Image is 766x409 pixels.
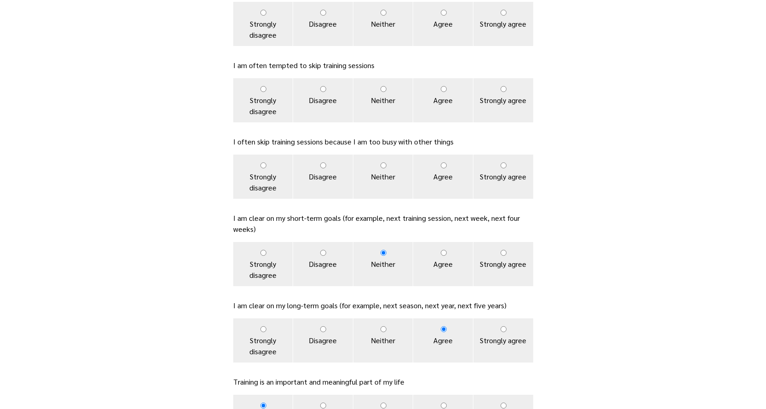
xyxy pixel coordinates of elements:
label: Neither [353,2,413,46]
label: Strongly disagree [233,2,293,46]
label: Agree [413,78,473,122]
label: Strongly disagree [233,155,293,199]
input: Disagree [320,403,326,409]
label: Strongly disagree [233,242,293,286]
input: Agree [441,250,447,256]
label: Disagree [293,242,353,286]
p: Training is an important and meaningful part of my life [233,376,533,387]
input: Strongly agree [501,162,507,168]
input: Disagree [320,326,326,332]
input: Strongly disagree [260,10,266,16]
label: Strongly agree [473,318,533,363]
label: Strongly disagree [233,78,293,122]
input: Strongly agree [501,250,507,256]
input: Disagree [320,250,326,256]
input: Neither [380,250,386,256]
label: Disagree [293,318,353,363]
input: Strongly agree [501,10,507,16]
input: Disagree [320,162,326,168]
p: I am often tempted to skip training sessions [233,60,533,71]
label: Agree [413,318,473,363]
input: Disagree [320,10,326,16]
label: Agree [413,2,473,46]
p: I often skip training sessions because I am too busy with other things [233,136,533,147]
input: Strongly disagree [260,326,266,332]
input: Neither [380,326,386,332]
label: Neither [353,155,413,199]
label: Agree [413,155,473,199]
label: Disagree [293,2,353,46]
label: Neither [353,78,413,122]
input: Neither [380,162,386,168]
input: Agree [441,86,447,92]
p: I am clear on my long-term goals (for example, next season, next year, next five years) [233,300,533,311]
label: Neither [353,242,413,286]
input: Strongly disagree [260,86,266,92]
label: Disagree [293,155,353,199]
label: Strongly agree [473,242,533,286]
input: Neither [380,403,386,409]
label: Strongly disagree [233,318,293,363]
label: Strongly agree [473,78,533,122]
label: Strongly agree [473,155,533,199]
label: Strongly agree [473,2,533,46]
label: Disagree [293,78,353,122]
input: Disagree [320,86,326,92]
p: I am clear on my short-term goals (for example, next training session, next week, next four weeks) [233,213,533,235]
input: Strongly agree [501,86,507,92]
input: Agree [441,403,447,409]
input: Agree [441,162,447,168]
label: Agree [413,242,473,286]
input: Agree [441,10,447,16]
input: Neither [380,86,386,92]
input: Strongly agree [501,326,507,332]
input: Strongly disagree [260,250,266,256]
input: Strongly disagree [260,162,266,168]
input: Strongly disagree [260,403,266,409]
label: Neither [353,318,413,363]
input: Neither [380,10,386,16]
input: Agree [441,326,447,332]
input: Strongly agree [501,403,507,409]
